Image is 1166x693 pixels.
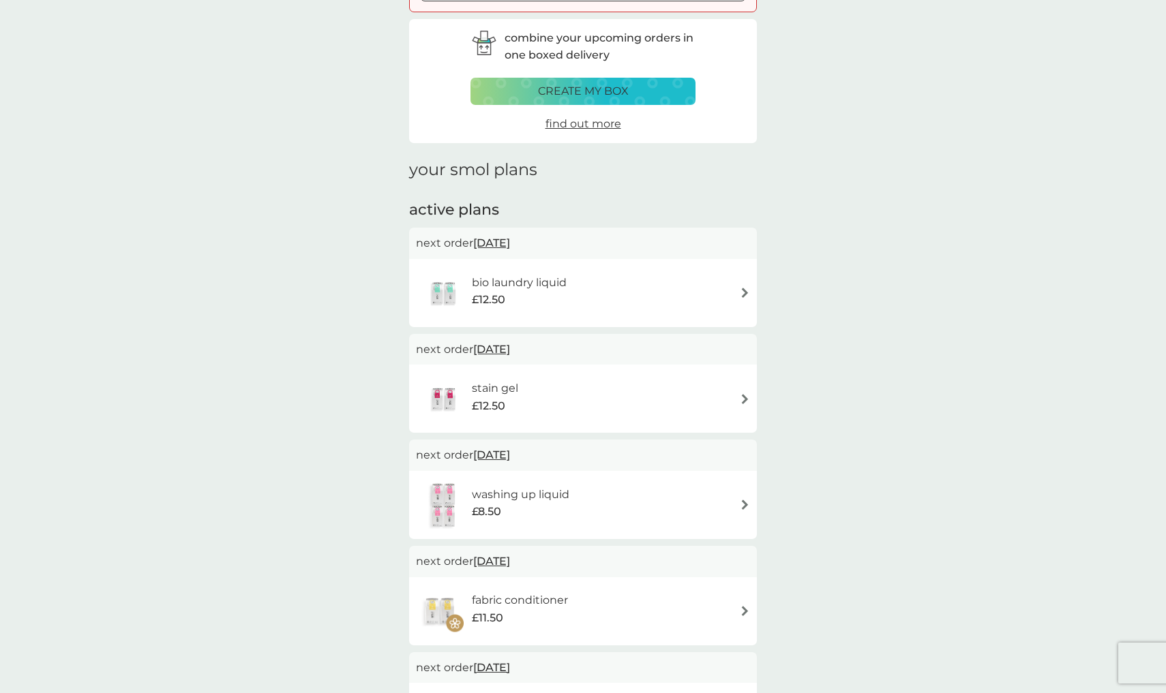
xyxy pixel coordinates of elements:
h6: fabric conditioner [472,591,568,609]
p: combine your upcoming orders in one boxed delivery [505,29,696,64]
img: arrow right [740,606,750,616]
img: washing up liquid [416,481,472,529]
h2: active plans [409,200,757,221]
span: find out more [545,117,621,130]
h6: stain gel [472,380,518,397]
span: [DATE] [473,442,510,468]
img: fabric conditioner [416,587,464,635]
h1: your smol plans [409,160,757,180]
button: create my box [470,78,696,105]
span: £12.50 [472,291,505,309]
p: next order [416,341,750,358]
img: stain gel [416,375,472,422]
span: £11.50 [472,609,503,627]
span: [DATE] [473,654,510,681]
img: bio laundry liquid [416,269,472,317]
span: [DATE] [473,548,510,574]
img: arrow right [740,394,750,404]
h6: washing up liquid [472,486,569,504]
img: arrow right [740,288,750,298]
p: next order [416,446,750,464]
span: £12.50 [472,397,505,415]
p: create my box [538,82,629,100]
span: [DATE] [473,336,510,363]
img: arrow right [740,499,750,510]
span: [DATE] [473,230,510,256]
span: £8.50 [472,503,501,521]
p: next order [416,553,750,570]
h6: bio laundry liquid [472,274,567,292]
p: next order [416,234,750,252]
a: find out more [545,115,621,133]
p: next order [416,659,750,677]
